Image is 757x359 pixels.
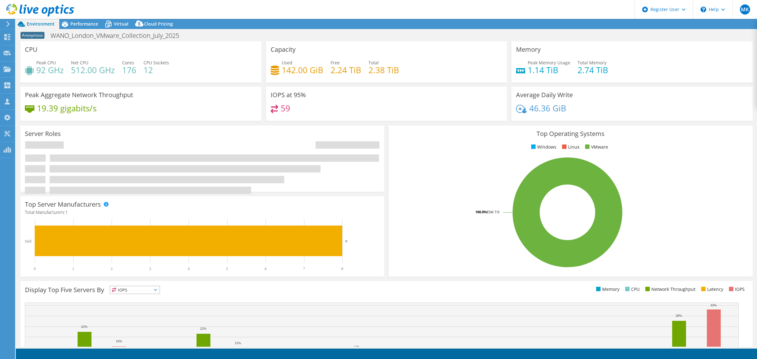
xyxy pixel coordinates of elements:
[25,201,101,208] h3: Top Server Manufacturers
[578,60,607,66] span: Total Memory
[144,21,173,27] span: Cloud Pricing
[368,67,399,74] h4: 2.38 TiB
[25,209,379,216] h4: Total Manufacturers:
[36,60,56,66] span: Peak CPU
[624,286,640,293] li: CPU
[72,267,74,271] text: 1
[111,267,113,271] text: 2
[122,67,136,74] h4: 176
[487,209,499,214] tspan: ESXi 7.0
[48,32,189,39] h1: WANO_London_VMware_Collection_July_2025
[70,21,98,27] span: Performance
[25,130,61,137] h3: Server Roles
[368,60,379,66] span: Total
[25,239,32,244] text: Dell
[644,286,695,293] li: Network Throughput
[345,239,347,243] text: 8
[282,60,292,66] span: Used
[265,267,267,271] text: 6
[727,286,745,293] li: IOPS
[281,105,290,112] h4: 59
[528,60,570,66] span: Peak Memory Usage
[25,46,38,53] h3: CPU
[200,327,206,330] text: 22%
[560,144,579,150] li: Linux
[122,60,134,66] span: Cores
[700,286,723,293] li: Latency
[27,21,55,27] span: Environment
[516,46,541,53] h3: Memory
[595,286,619,293] li: Memory
[354,345,360,349] text: 13%
[303,267,305,271] text: 7
[144,60,169,66] span: CPU Sockets
[71,60,88,66] span: Net CPU
[341,267,343,271] text: 8
[226,267,228,271] text: 5
[116,339,122,343] text: 16%
[25,91,133,98] h3: Peak Aggregate Network Throughput
[282,67,323,74] h4: 142.00 GiB
[528,67,570,74] h4: 1.14 TiB
[110,286,160,294] span: IOPS
[701,7,706,12] svg: \n
[34,267,36,271] text: 0
[21,32,44,39] span: Anonymous
[676,314,682,317] text: 28%
[188,267,190,271] text: 4
[65,209,68,215] span: 1
[530,144,556,150] li: Windows
[81,325,87,328] text: 22%
[36,67,64,74] h4: 92 GHz
[271,91,306,98] h3: IOPS at 95%
[71,67,115,74] h4: 512.00 GHz
[516,91,573,98] h3: Average Daily Write
[740,4,750,15] span: MK
[37,105,97,112] h4: 19.39 gigabits/s
[331,60,340,66] span: Free
[393,130,748,137] h3: Top Operating Systems
[529,105,566,112] h4: 46.36 GiB
[578,67,608,74] h4: 2.74 TiB
[475,209,487,214] tspan: 100.0%
[144,67,169,74] h4: 12
[271,46,296,53] h3: Capacity
[235,341,241,345] text: 15%
[584,144,608,150] li: VMware
[710,303,717,307] text: 33%
[149,267,151,271] text: 3
[331,67,361,74] h4: 2.24 TiB
[114,21,128,27] span: Virtual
